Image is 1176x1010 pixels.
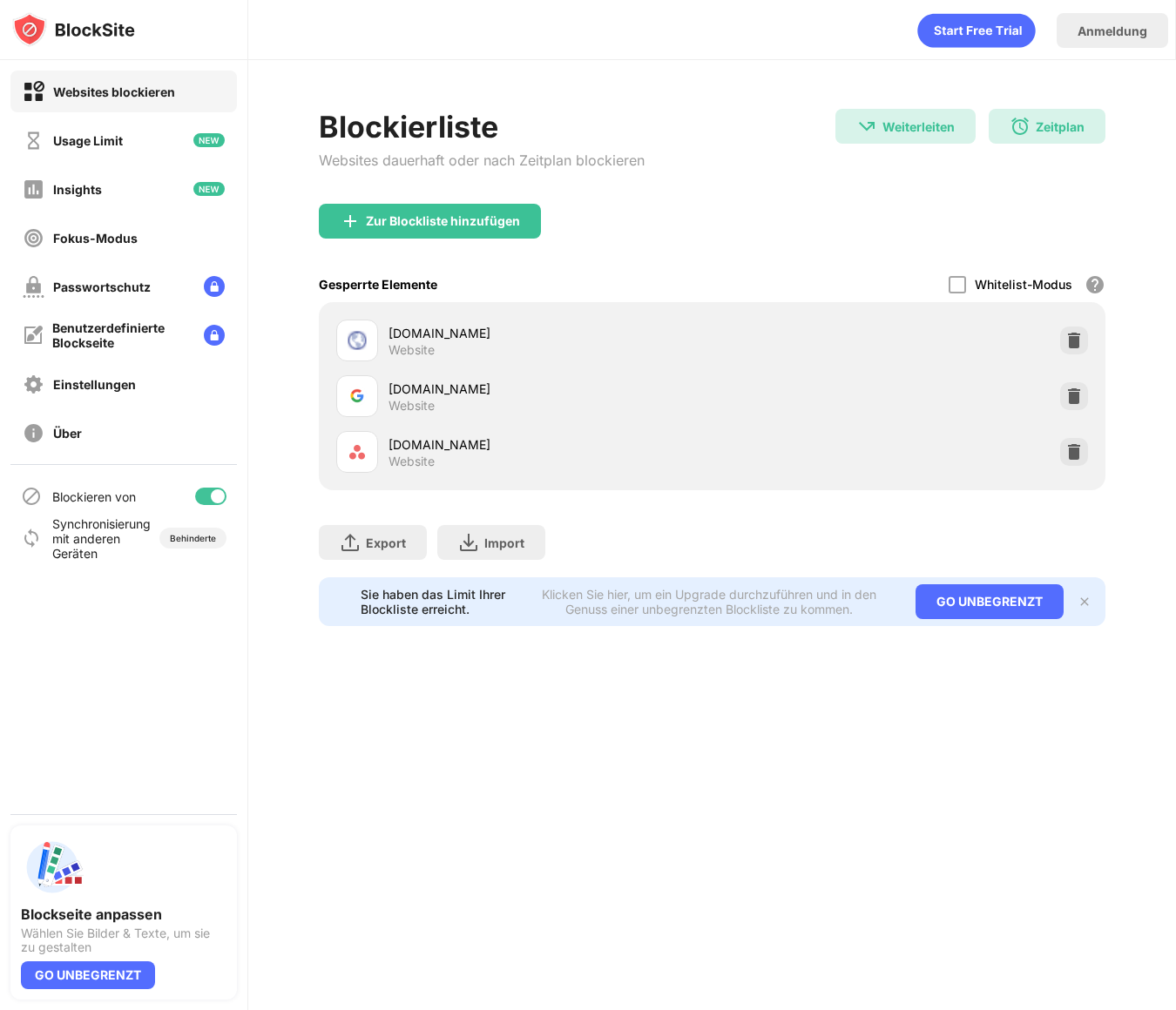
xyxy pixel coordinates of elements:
div: Website [389,454,435,469]
img: block-on.svg [23,81,44,103]
img: focus-off.svg [23,227,44,249]
div: [DOMAIN_NAME] [389,380,713,398]
div: Export [366,535,406,550]
img: x-button.svg [1078,595,1092,609]
img: about-off.svg [23,422,44,444]
div: Insights [53,182,102,197]
div: Behinderte [170,533,216,543]
div: Gesperrte Elemente [319,277,437,292]
div: animation [917,13,1036,48]
div: Blockieren von [52,489,136,504]
img: password-protection-off.svg [23,276,44,298]
img: lock-menu.svg [204,276,225,297]
div: Anmeldung [1078,24,1147,38]
img: blocking-icon.svg [21,486,42,507]
div: GO UNBEGRENZT [21,961,155,989]
img: new-icon.svg [193,182,225,196]
div: Usage Limit [53,133,123,148]
img: push-custom-page.svg [21,836,84,899]
img: customize-block-page-off.svg [23,325,44,346]
img: favicons [347,386,368,407]
img: new-icon.svg [193,133,225,147]
img: sync-icon.svg [21,528,42,549]
div: Klicken Sie hier, um ein Upgrade durchzuführen und in den Genuss einer unbegrenzten Blockliste zu... [524,587,895,616]
img: lock-menu.svg [204,325,225,346]
div: Synchronisierung mit anderen Geräten [52,516,142,561]
div: Einstellungen [53,377,136,392]
div: Fokus-Modus [53,231,138,246]
div: Websites dauerhaft oder nach Zeitplan blockieren [319,151,645,169]
div: Wählen Sie Bilder & Texte, um sie zu gestalten [21,926,226,954]
div: Websites blockieren [53,84,175,99]
div: GO UNBEGRENZT [916,584,1064,619]
div: Zur Blockliste hinzufügen [366,214,520,228]
div: [DOMAIN_NAME] [389,324,713,342]
img: settings-off.svg [23,374,44,395]
div: Passwortschutz [53,279,151,294]
div: Blockseite anpassen [21,906,226,923]
img: logo-blocksite.svg [12,12,135,47]
div: Benutzerdefinierte Blockseite [52,320,190,350]
img: insights-off.svg [23,178,44,200]
img: favicons [347,330,368,351]
div: Website [389,342,435,358]
div: Website [389,398,435,414]
div: Sie haben das Limit Ihrer Blockliste erreicht. [361,587,513,616]
div: [DOMAIN_NAME] [389,435,713,454]
div: Weiterleiten [882,119,955,134]
img: time-usage-off.svg [23,130,44,151]
img: favicons [347,441,368,462]
div: Zeitplan [1036,119,1085,134]
div: Import [484,535,524,550]
div: Blockierliste [319,109,645,145]
div: Über [53,426,82,441]
div: Whitelist-Modus [975,277,1072,292]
